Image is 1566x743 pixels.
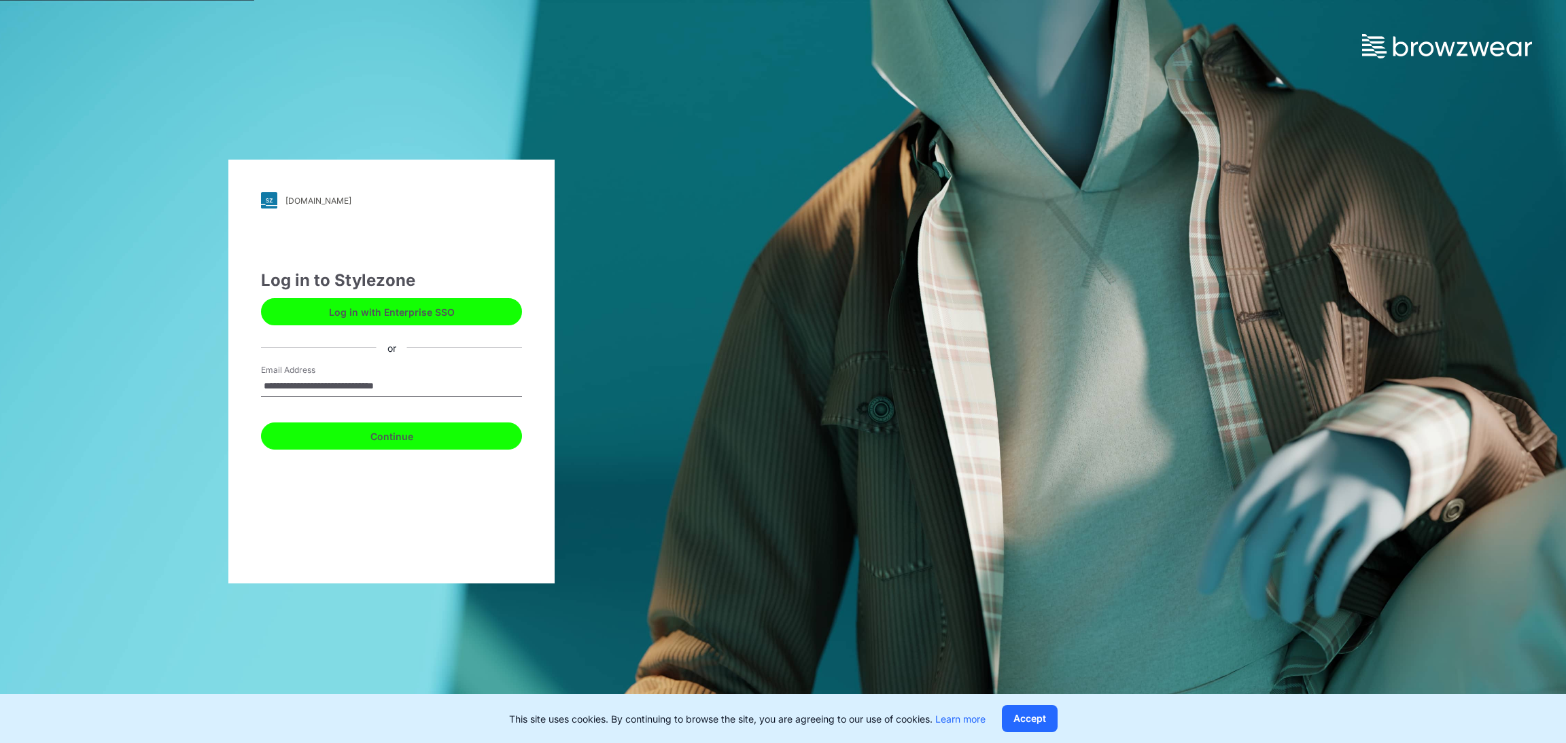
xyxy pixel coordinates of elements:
div: Log in to Stylezone [261,268,522,293]
button: Continue [261,422,522,450]
div: or [377,340,407,355]
div: [DOMAIN_NAME] [285,196,351,206]
label: Email Address [261,364,356,376]
a: [DOMAIN_NAME] [261,192,522,209]
img: browzwear-logo.73288ffb.svg [1362,34,1532,58]
a: Learn more [935,713,986,725]
button: Accept [1002,705,1058,732]
button: Log in with Enterprise SSO [261,298,522,325]
img: svg+xml;base64,PHN2ZyB3aWR0aD0iMjgiIGhlaWdodD0iMjgiIHZpZXdCb3g9IjAgMCAyOCAyOCIgZmlsbD0ibm9uZSIgeG... [261,192,277,209]
p: This site uses cookies. By continuing to browse the site, you are agreeing to our use of cookies. [509,712,986,726]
